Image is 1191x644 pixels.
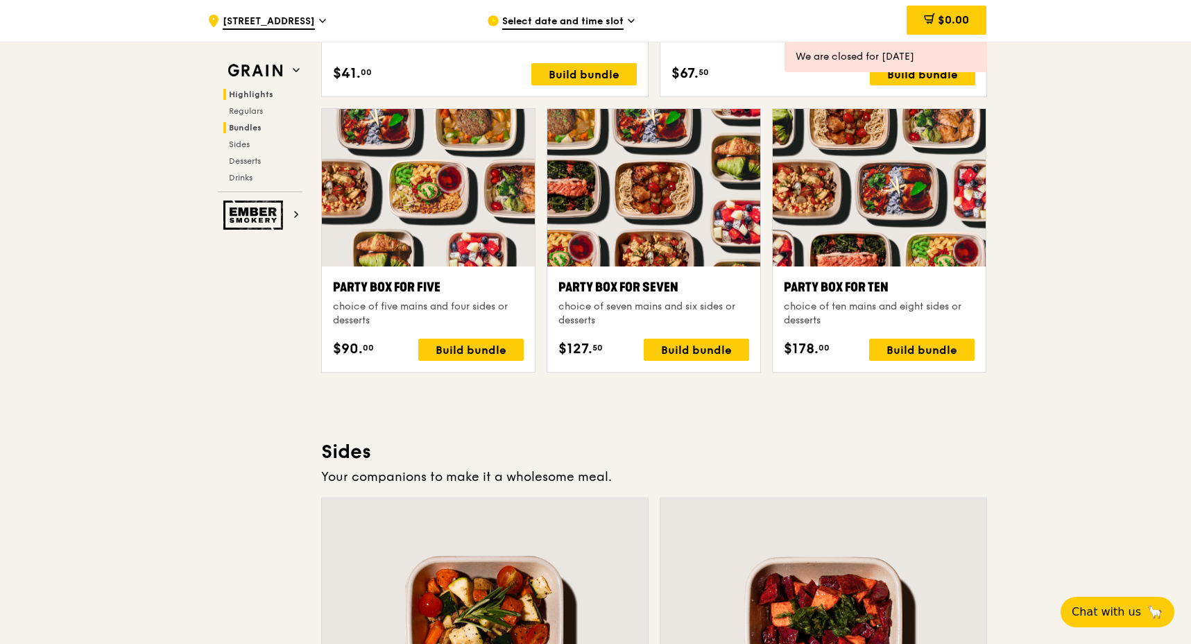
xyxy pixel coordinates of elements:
div: Your companions to make it a wholesome meal. [321,467,987,486]
h3: Sides [321,439,987,464]
span: 00 [819,342,830,353]
div: Party Box for Seven [558,278,749,297]
span: Desserts [229,156,261,166]
span: Highlights [229,90,273,99]
div: Build bundle [870,63,975,85]
div: Build bundle [644,339,749,361]
div: Party Box for Five [333,278,524,297]
div: Party Box for Ten [784,278,975,297]
span: 50 [699,67,709,78]
div: choice of ten mains and eight sides or desserts [784,300,975,328]
div: Build bundle [869,339,975,361]
span: Drinks [229,173,252,183]
span: Sides [229,139,250,149]
span: Chat with us [1072,604,1141,620]
span: Bundles [229,123,262,133]
span: 🦙 [1147,604,1163,620]
span: $178. [784,339,819,359]
span: $90. [333,339,363,359]
span: $0.00 [938,13,969,26]
div: Build bundle [418,339,524,361]
span: $67. [671,63,699,84]
div: choice of five mains and four sides or desserts [333,300,524,328]
span: $41. [333,63,361,84]
div: We are closed for [DATE] [796,50,976,64]
span: Regulars [229,106,263,116]
div: Build bundle [531,63,637,85]
span: 50 [592,342,603,353]
span: 00 [361,67,372,78]
img: Ember Smokery web logo [223,201,287,230]
span: $127. [558,339,592,359]
span: 00 [363,342,374,353]
div: choice of seven mains and six sides or desserts [558,300,749,328]
button: Chat with us🦙 [1061,597,1174,627]
span: Select date and time slot [502,15,624,30]
img: Grain web logo [223,58,287,83]
span: [STREET_ADDRESS] [223,15,315,30]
